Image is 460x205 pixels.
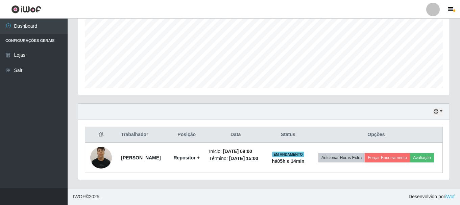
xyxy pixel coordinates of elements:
[410,153,434,162] button: Avaliação
[205,127,266,143] th: Data
[318,153,365,162] button: Adicionar Horas Extra
[223,149,252,154] time: [DATE] 09:00
[445,194,455,199] a: iWof
[73,193,101,200] span: © 2025 .
[365,153,410,162] button: Forçar Encerramento
[209,155,262,162] li: Término:
[209,148,262,155] li: Início:
[11,5,41,14] img: CoreUI Logo
[229,156,258,161] time: [DATE] 15:00
[272,158,305,164] strong: há 05 h e 14 min
[272,152,304,157] span: EM ANDAMENTO
[168,127,205,143] th: Posição
[266,127,310,143] th: Status
[90,143,112,172] img: 1750358029767.jpeg
[121,155,161,160] strong: [PERSON_NAME]
[409,193,455,200] span: Desenvolvido por
[117,127,168,143] th: Trabalhador
[310,127,443,143] th: Opções
[73,194,86,199] span: IWOF
[174,155,200,160] strong: Repositor +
